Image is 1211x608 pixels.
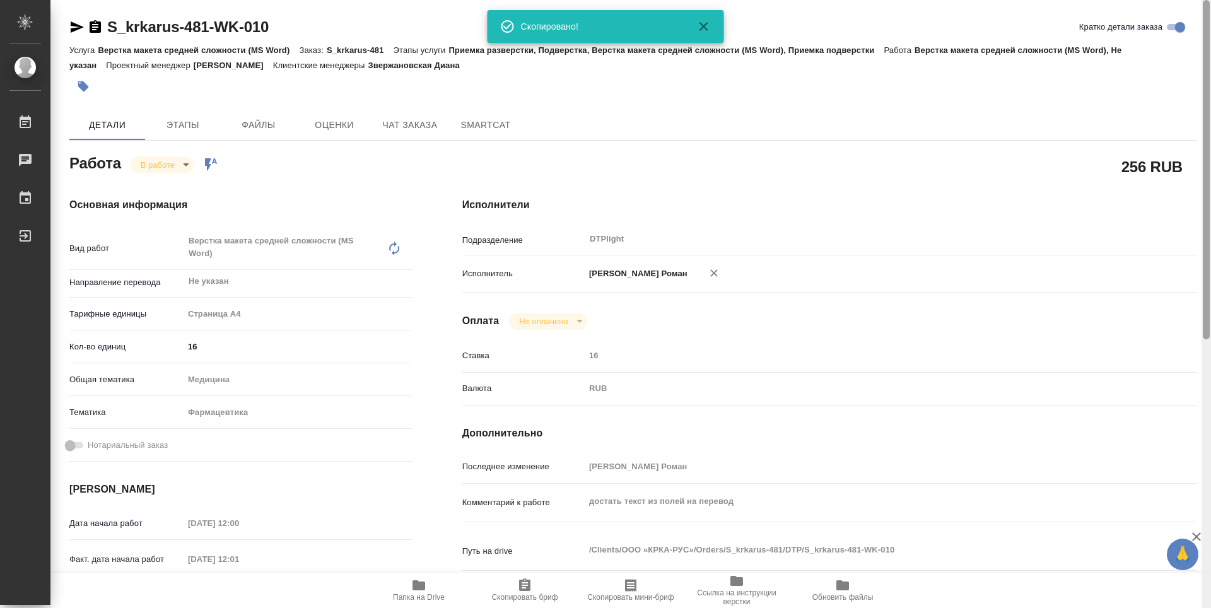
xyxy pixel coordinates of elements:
p: Вид работ [69,242,184,255]
span: Ссылка на инструкции верстки [691,588,782,606]
h4: Оплата [462,313,500,329]
p: Услуга [69,45,98,55]
p: [PERSON_NAME] [194,61,273,70]
input: Пустое поле [184,550,294,568]
div: Скопировано! [521,20,679,33]
input: Пустое поле [585,457,1136,476]
p: Направление перевода [69,276,184,289]
h4: Основная информация [69,197,412,213]
h4: Исполнители [462,197,1197,213]
p: Ставка [462,349,585,362]
h4: Дополнительно [462,426,1197,441]
button: Скопировать ссылку для ЯМессенджера [69,20,85,35]
button: Удалить исполнителя [700,259,728,287]
p: Путь на drive [462,545,585,558]
h4: [PERSON_NAME] [69,482,412,497]
input: ✎ Введи что-нибудь [184,337,412,356]
p: Клиентские менеджеры [273,61,368,70]
div: RUB [585,378,1136,399]
span: Обновить файлы [812,593,874,602]
span: Папка на Drive [393,593,445,602]
p: S_krkarus-481 [327,45,394,55]
p: Общая тематика [69,373,184,386]
div: Фармацевтика [184,402,412,423]
span: SmartCat [455,117,516,133]
span: 🙏 [1172,541,1193,568]
button: Добавить тэг [69,73,97,100]
button: Скопировать мини-бриф [578,573,684,608]
button: В работе [137,160,178,170]
textarea: /Clients/ООО «КРКА-РУС»/Orders/S_krkarus-481/DTP/S_krkarus-481-WK-010 [585,539,1136,561]
span: Детали [77,117,137,133]
button: Обновить файлы [790,573,896,608]
span: Этапы [153,117,213,133]
p: Валюта [462,382,585,395]
p: Комментарий к работе [462,496,585,509]
div: В работе [131,156,194,173]
p: Заказ: [299,45,326,55]
h2: 256 RUB [1121,156,1183,177]
p: Приемка разверстки, Подверстка, Верстка макета средней сложности (MS Word), Приемка подверстки [448,45,884,55]
a: S_krkarus-481-WK-010 [107,18,269,35]
p: Этапы услуги [394,45,449,55]
span: Нотариальный заказ [88,439,168,452]
div: В работе [509,313,587,330]
p: Исполнитель [462,267,585,280]
p: Кол-во единиц [69,341,184,353]
p: Факт. дата начала работ [69,553,184,566]
button: Папка на Drive [366,573,472,608]
p: [PERSON_NAME] Роман [585,267,687,280]
p: Подразделение [462,234,585,247]
input: Пустое поле [184,514,294,532]
button: Скопировать ссылку [88,20,103,35]
p: Звержановская Диана [368,61,469,70]
button: 🙏 [1167,539,1198,570]
span: Скопировать мини-бриф [587,593,674,602]
span: Кратко детали заказа [1079,21,1162,33]
p: Верстка макета средней сложности (MS Word) [98,45,299,55]
input: Пустое поле [585,346,1136,365]
button: Скопировать бриф [472,573,578,608]
span: Чат заказа [380,117,440,133]
span: Оценки [304,117,365,133]
button: Не оплачена [515,316,571,327]
p: Тарифные единицы [69,308,184,320]
span: Файлы [228,117,289,133]
p: Последнее изменение [462,460,585,473]
h2: Работа [69,151,121,173]
div: Медицина [184,369,412,390]
p: Тематика [69,406,184,419]
button: Закрыть [689,19,719,34]
span: Скопировать бриф [491,593,558,602]
p: Работа [884,45,915,55]
textarea: достать текст из полей на перевод [585,491,1136,512]
p: Дата начала работ [69,517,184,530]
div: Страница А4 [184,303,412,325]
p: Проектный менеджер [106,61,193,70]
button: Ссылка на инструкции верстки [684,573,790,608]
